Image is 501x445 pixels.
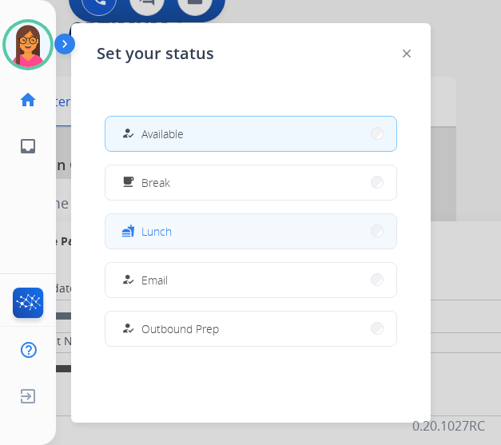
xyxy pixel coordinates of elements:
img: close-button [403,50,411,58]
mat-icon: home [18,90,38,109]
img: avatar [6,22,50,67]
span: Lunch [141,223,172,240]
button: Email [105,263,396,297]
button: Break [105,165,396,200]
mat-icon: inbox [18,137,38,156]
button: Lunch [105,214,396,248]
button: Available [105,117,396,151]
mat-icon: how_to_reg [121,322,134,336]
button: Outbound Prep [105,312,396,346]
span: Set your status [97,42,214,65]
mat-icon: how_to_reg [121,273,134,287]
span: Break [141,174,170,191]
span: Outbound Prep [141,320,219,337]
mat-icon: how_to_reg [121,127,134,141]
mat-icon: free_breakfast [121,176,134,189]
span: Email [141,272,168,288]
span: Available [141,125,184,142]
mat-icon: fastfood [121,224,134,238]
p: 0.20.1027RC [412,416,485,435]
